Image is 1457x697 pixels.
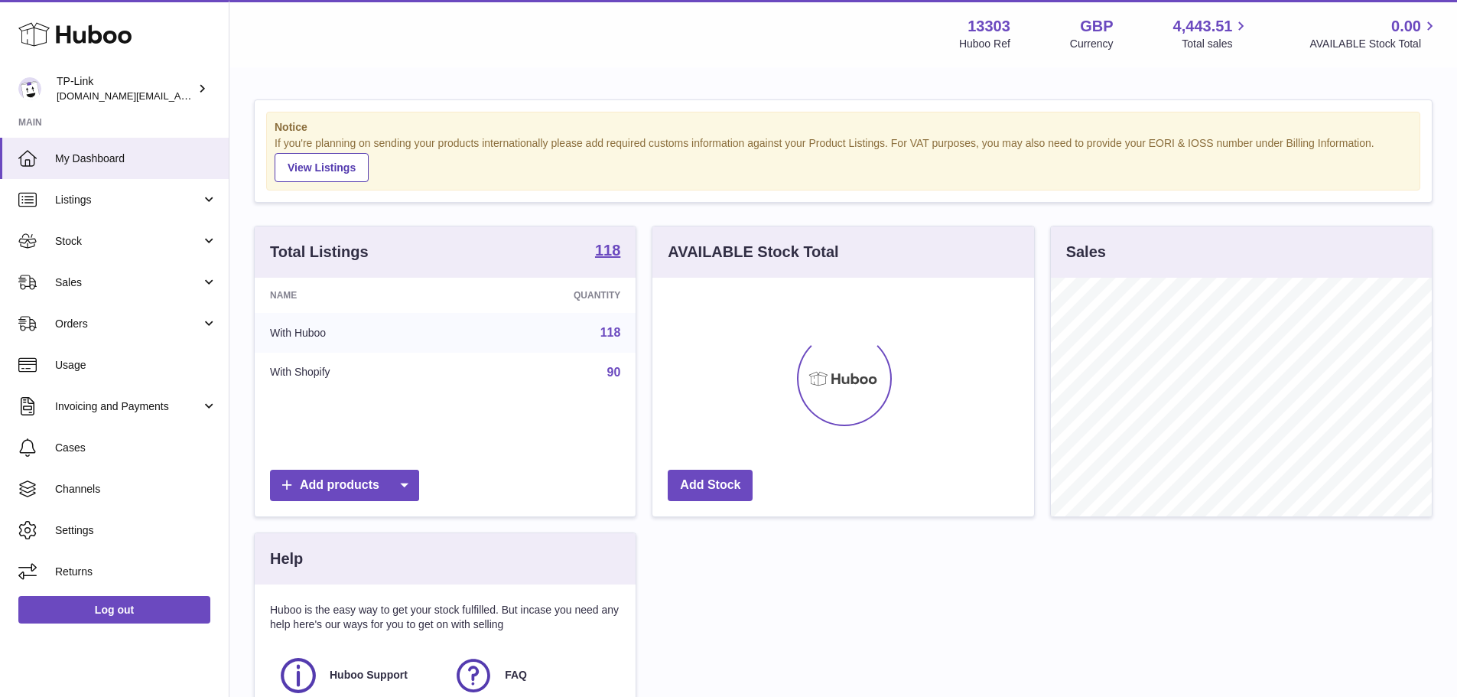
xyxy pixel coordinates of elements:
span: Listings [55,193,201,207]
a: View Listings [275,153,369,182]
a: 4,443.51 Total sales [1173,16,1250,51]
span: Cases [55,441,217,455]
a: FAQ [453,655,613,696]
span: AVAILABLE Stock Total [1309,37,1439,51]
a: 0.00 AVAILABLE Stock Total [1309,16,1439,51]
td: With Shopify [255,353,460,392]
a: Huboo Support [278,655,437,696]
th: Name [255,278,460,313]
span: Channels [55,482,217,497]
strong: 13303 [968,16,1010,37]
span: My Dashboard [55,151,217,166]
a: Log out [18,596,210,624]
span: Settings [55,523,217,538]
span: Orders [55,317,201,331]
strong: 118 [595,243,620,258]
span: 0.00 [1391,16,1421,37]
span: Stock [55,234,201,249]
p: Huboo is the easy way to get your stock fulfilled. But incase you need any help here's our ways f... [270,603,620,632]
h3: Help [270,549,303,569]
div: Currency [1070,37,1114,51]
a: 90 [607,366,621,379]
div: If you're planning on sending your products internationally please add required customs informati... [275,136,1412,182]
span: Total sales [1182,37,1250,51]
a: 118 [595,243,620,261]
h3: Sales [1066,242,1106,262]
span: Usage [55,358,217,373]
span: FAQ [505,668,527,682]
strong: GBP [1080,16,1113,37]
th: Quantity [460,278,636,313]
h3: Total Listings [270,242,369,262]
h3: AVAILABLE Stock Total [668,242,838,262]
a: Add products [270,470,419,501]
span: Sales [55,275,201,290]
span: Huboo Support [330,668,408,682]
a: 118 [600,326,621,339]
td: With Huboo [255,313,460,353]
span: 4,443.51 [1173,16,1233,37]
span: Returns [55,565,217,579]
div: Huboo Ref [959,37,1010,51]
span: [DOMAIN_NAME][EMAIL_ADDRESS][DOMAIN_NAME] [57,90,304,102]
img: purchase.uk@tp-link.com [18,77,41,100]
div: TP-Link [57,74,194,103]
a: Add Stock [668,470,753,501]
span: Invoicing and Payments [55,399,201,414]
strong: Notice [275,120,1412,135]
